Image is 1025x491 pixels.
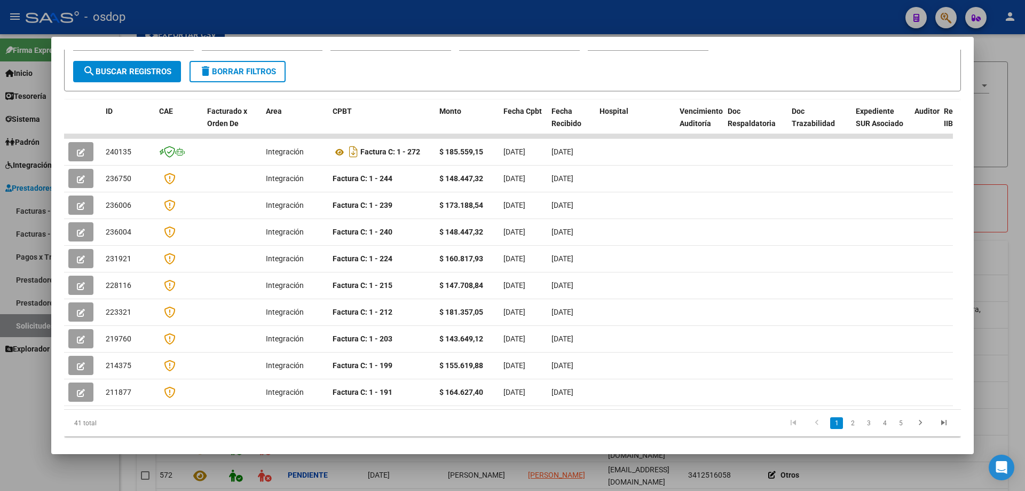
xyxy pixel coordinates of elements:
span: Expediente SUR Asociado [856,107,903,128]
button: Borrar Filtros [190,61,286,82]
span: CAE [159,107,173,115]
datatable-header-cell: Doc Respaldatoria [723,100,787,147]
strong: $ 185.559,15 [439,147,483,156]
span: 223321 [106,308,131,316]
span: Fecha Recibido [551,107,581,128]
span: Integración [266,308,304,316]
span: Monto [439,107,461,115]
datatable-header-cell: ID [101,100,155,147]
span: Fecha Cpbt [503,107,542,115]
mat-icon: delete [199,65,212,77]
strong: Factura C: 1 - 191 [333,388,392,396]
strong: Factura C: 1 - 240 [333,228,392,236]
span: [DATE] [551,254,573,263]
mat-icon: search [83,65,96,77]
span: [DATE] [551,388,573,396]
span: Integración [266,147,304,156]
datatable-header-cell: Doc Trazabilidad [787,100,851,147]
span: Integración [266,361,304,370]
span: [DATE] [551,174,573,183]
span: 219760 [106,334,131,343]
span: [DATE] [551,308,573,316]
span: [DATE] [551,281,573,290]
span: Hospital [600,107,628,115]
datatable-header-cell: Facturado x Orden De [203,100,262,147]
datatable-header-cell: Fecha Recibido [547,100,595,147]
a: 5 [894,417,907,429]
i: Descargar documento [346,143,360,160]
span: [DATE] [503,174,525,183]
span: [DATE] [503,254,525,263]
datatable-header-cell: Vencimiento Auditoría [675,100,723,147]
span: Integración [266,174,304,183]
strong: Factura C: 1 - 244 [333,174,392,183]
span: ID [106,107,113,115]
span: [DATE] [503,201,525,209]
li: page 5 [893,414,909,432]
span: 236750 [106,174,131,183]
span: Integración [266,388,304,396]
li: page 4 [877,414,893,432]
strong: $ 160.817,93 [439,254,483,263]
datatable-header-cell: CPBT [328,100,435,147]
span: Area [266,107,282,115]
button: Open calendar [310,37,322,50]
span: 240135 [106,147,131,156]
span: Integración [266,228,304,236]
datatable-header-cell: Area [262,100,328,147]
span: Borrar Filtros [199,67,276,76]
span: Doc Trazabilidad [792,107,835,128]
a: go to previous page [807,417,827,429]
a: go to first page [783,417,803,429]
span: [DATE] [503,147,525,156]
li: page 2 [845,414,861,432]
datatable-header-cell: Expediente SUR Asociado [851,100,910,147]
strong: Factura C: 1 - 215 [333,281,392,290]
strong: Factura C: 1 - 239 [333,201,392,209]
span: Vencimiento Auditoría [680,107,723,128]
li: page 1 [829,414,845,432]
span: 231921 [106,254,131,263]
span: 236006 [106,201,131,209]
span: [DATE] [503,281,525,290]
span: 211877 [106,388,131,396]
button: Buscar Registros [73,61,181,82]
span: Integración [266,334,304,343]
span: Retencion IIBB [944,107,979,128]
span: [DATE] [503,388,525,396]
a: go to next page [910,417,931,429]
strong: $ 148.447,32 [439,174,483,183]
div: 41 total [64,410,241,437]
span: [DATE] [503,308,525,316]
datatable-header-cell: CAE [155,100,203,147]
a: go to last page [934,417,954,429]
span: [DATE] [551,228,573,236]
datatable-header-cell: Retencion IIBB [940,100,982,147]
strong: Factura C: 1 - 203 [333,334,392,343]
span: [DATE] [551,201,573,209]
datatable-header-cell: Hospital [595,100,675,147]
span: Integración [266,254,304,263]
li: page 3 [861,414,877,432]
a: 4 [878,417,891,429]
datatable-header-cell: Monto [435,100,499,147]
strong: $ 143.649,12 [439,334,483,343]
a: 1 [830,417,843,429]
span: [DATE] [503,334,525,343]
strong: $ 155.619,88 [439,361,483,370]
span: Integración [266,281,304,290]
strong: $ 147.708,84 [439,281,483,290]
span: [DATE] [503,228,525,236]
a: 3 [862,417,875,429]
datatable-header-cell: Fecha Cpbt [499,100,547,147]
span: [DATE] [503,361,525,370]
span: CPBT [333,107,352,115]
span: 228116 [106,281,131,290]
strong: $ 164.627,40 [439,388,483,396]
span: Buscar Registros [83,67,171,76]
div: Open Intercom Messenger [989,455,1014,480]
strong: Factura C: 1 - 224 [333,254,392,263]
a: 2 [846,417,859,429]
span: [DATE] [551,334,573,343]
strong: Factura C: 1 - 199 [333,361,392,370]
